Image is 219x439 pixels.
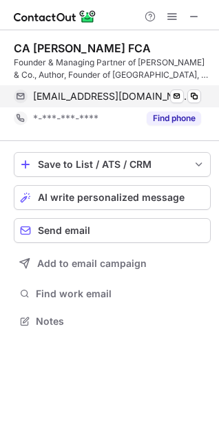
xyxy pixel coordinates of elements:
[38,192,185,203] span: AI write personalized message
[14,284,211,303] button: Find work email
[14,56,211,81] div: Founder & Managing Partner of [PERSON_NAME] & Co., Author, Founder of [GEOGRAPHIC_DATA], a boutiq...
[36,288,205,300] span: Find work email
[14,185,211,210] button: AI write personalized message
[14,218,211,243] button: Send email
[14,251,211,276] button: Add to email campaign
[14,41,151,55] div: CA [PERSON_NAME] FCA
[37,258,147,269] span: Add to email campaign
[38,159,187,170] div: Save to List / ATS / CRM
[33,90,191,103] span: [EMAIL_ADDRESS][DOMAIN_NAME]
[14,312,211,331] button: Notes
[147,111,201,125] button: Reveal Button
[14,152,211,177] button: save-profile-one-click
[14,8,96,25] img: ContactOut v5.3.10
[36,315,205,328] span: Notes
[38,225,90,236] span: Send email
